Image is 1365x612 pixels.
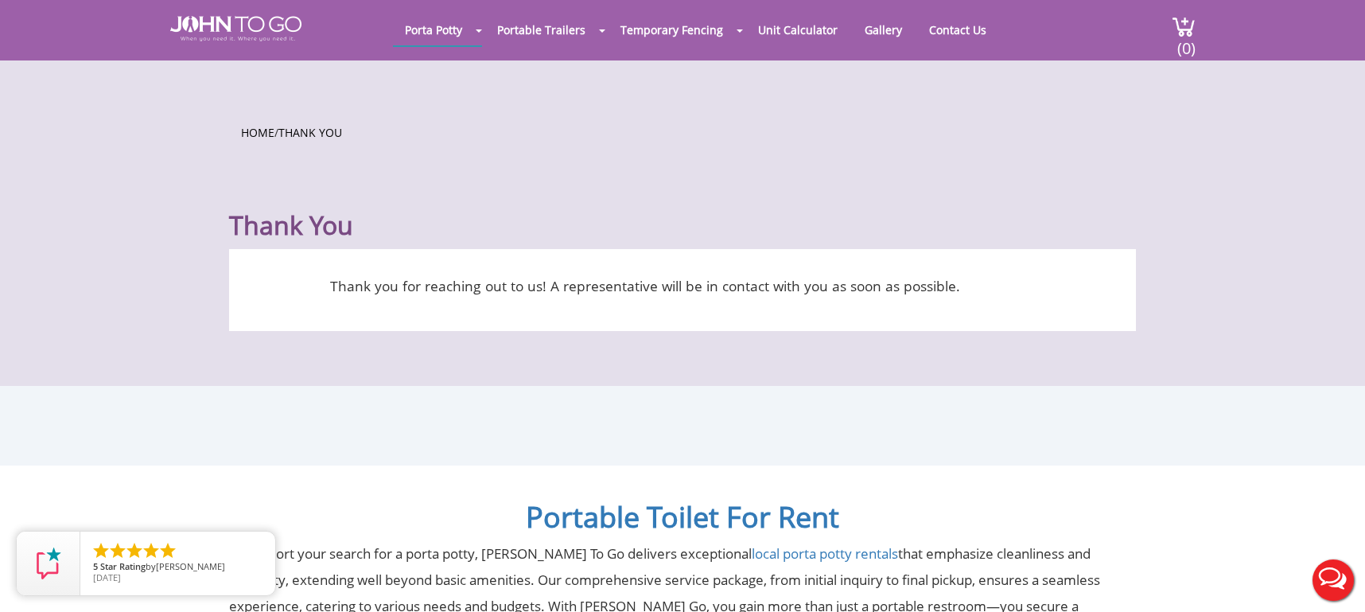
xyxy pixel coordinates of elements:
[229,171,1136,241] h1: Thank You
[917,14,998,45] a: Contact Us
[158,541,177,560] li: 
[1172,16,1196,37] img: cart a
[278,125,342,140] a: Thank You
[526,497,839,536] a: Portable Toilet For Rent
[1301,548,1365,612] button: Live Chat
[485,14,597,45] a: Portable Trailers
[253,273,1036,299] p: Thank you for reaching out to us! A representative will be in contact with you as soon as possible.
[752,544,898,563] a: local porta potty rentals
[746,14,850,45] a: Unit Calculator
[93,560,98,572] span: 5
[33,548,64,579] img: Review Rating
[93,562,262,573] span: by
[1176,25,1196,59] span: (0)
[241,125,274,140] a: Home
[125,541,144,560] li: 
[853,14,914,45] a: Gallery
[609,14,735,45] a: Temporary Fencing
[108,541,127,560] li: 
[156,560,225,572] span: [PERSON_NAME]
[91,541,111,560] li: 
[170,16,301,41] img: JOHN to go
[393,14,474,45] a: Porta Potty
[241,121,1124,141] ul: /
[93,571,121,583] span: [DATE]
[142,541,161,560] li: 
[100,560,146,572] span: Star Rating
